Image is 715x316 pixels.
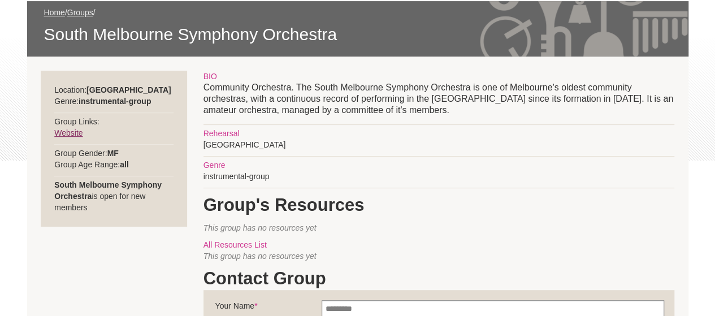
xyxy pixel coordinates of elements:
[79,97,151,106] strong: instrumental-group
[203,223,317,232] span: This group has no resources yet
[54,180,162,201] strong: South Melbourne Symphony Orchestra
[203,252,317,261] span: This group has no resources yet
[107,149,119,158] strong: MF
[86,85,171,94] strong: [GEOGRAPHIC_DATA]
[44,7,671,45] div: / /
[203,128,674,139] div: Rehearsal
[44,24,671,45] span: South Melbourne Symphony Orchestra
[120,160,129,169] strong: all
[54,128,83,137] a: Website
[203,267,674,290] h1: Contact Group
[203,82,674,116] p: Community Orchestra. The South Melbourne Symphony Orchestra is one of Melbourne's oldest communit...
[67,8,93,17] a: Groups
[203,159,674,171] div: Genre
[203,239,674,250] div: All Resources List
[203,71,674,82] div: BIO
[44,8,65,17] a: Home
[41,71,187,227] div: Location: Genre: Group Links: Group Gender: Group Age Range: is open for new members
[203,194,674,217] h1: Group's Resources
